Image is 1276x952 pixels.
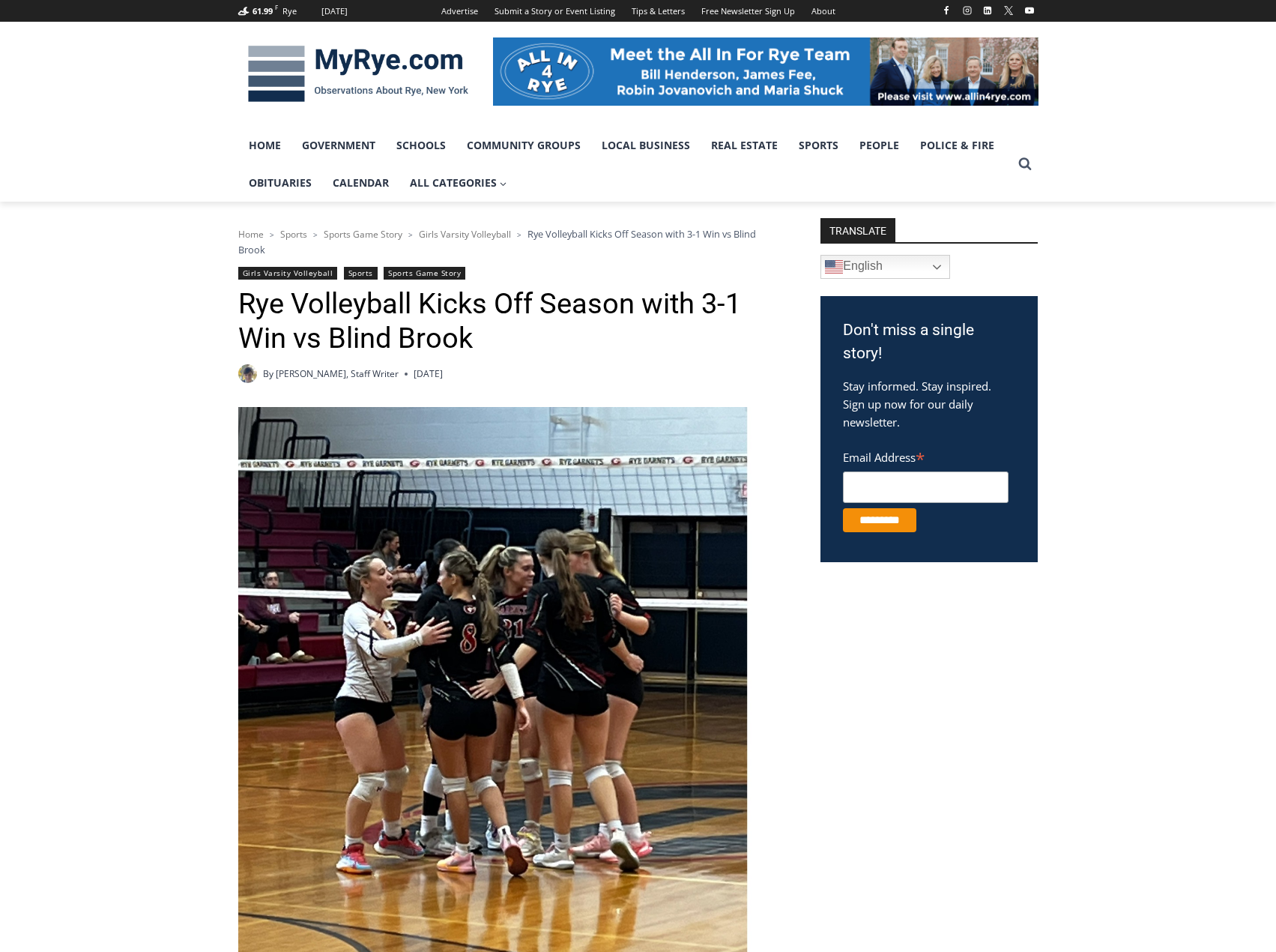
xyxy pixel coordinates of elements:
[238,364,257,383] img: (PHOTO: MyRye.com 2024 Head Intern, Editor and now Staff Writer Charlie Morris. Contributed.)Char...
[238,164,322,202] a: Obituaries
[238,127,291,164] a: Home
[238,364,257,383] a: Author image
[253,5,273,16] span: 61.99
[324,228,402,241] a: Sports Game Story
[849,127,910,164] a: People
[238,35,478,113] img: MyRye.com
[1000,1,1018,19] a: X
[517,229,521,240] span: >
[937,1,955,19] a: Facebook
[275,3,278,11] span: F
[313,229,318,240] span: >
[820,255,950,279] a: English
[979,1,997,19] a: Linkedin
[344,267,378,280] a: Sports
[399,164,518,202] a: All Categories
[238,226,781,257] nav: Breadcrumbs
[238,267,338,280] a: Girls Varsity Volleyball
[591,127,701,164] a: Local Business
[958,1,976,19] a: Instagram
[321,4,348,18] div: [DATE]
[386,127,456,164] a: Schools
[384,267,465,280] a: Sports Game Story
[456,127,591,164] a: Community Groups
[843,319,1015,366] h3: Don't miss a single story!
[238,228,264,241] a: Home
[419,228,511,241] a: Girls Varsity Volleyball
[410,175,507,191] span: All Categories
[238,127,1012,202] nav: Primary Navigation
[282,4,297,18] div: Rye
[414,367,443,381] time: [DATE]
[280,228,307,241] a: Sports
[843,377,1015,431] p: Stay informed. Stay inspired. Sign up now for our daily newsletter.
[263,367,273,381] span: By
[1012,151,1038,178] button: View Search Form
[843,442,1009,469] label: Email Address
[238,227,756,256] span: Rye Volleyball Kicks Off Season with 3-1 Win vs Blind Brook
[701,127,788,164] a: Real Estate
[322,164,399,202] a: Calendar
[276,367,399,380] a: [PERSON_NAME], Staff Writer
[238,287,781,355] h1: Rye Volleyball Kicks Off Season with 3-1 Win vs Blind Brook
[825,258,843,276] img: en
[910,127,1005,164] a: Police & Fire
[788,127,849,164] a: Sports
[820,218,895,242] strong: TRANSLATE
[1021,1,1038,19] a: YouTube
[270,229,274,240] span: >
[408,229,413,240] span: >
[291,127,386,164] a: Government
[493,37,1038,105] img: All in for Rye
